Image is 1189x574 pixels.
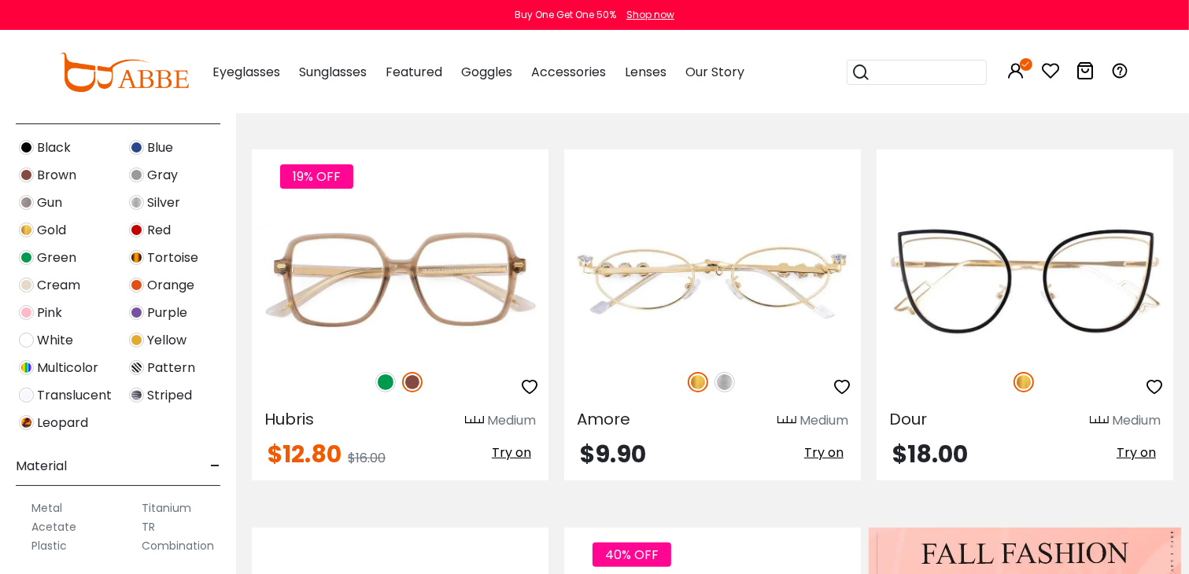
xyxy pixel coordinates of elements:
[1090,415,1109,427] img: size ruler
[37,166,76,185] span: Brown
[280,164,353,189] span: 19% OFF
[19,278,34,293] img: Cream
[688,372,708,392] img: Gold
[799,443,848,463] button: Try on
[19,388,34,403] img: Translucent
[37,331,73,350] span: White
[147,386,192,405] span: Striped
[375,372,396,392] img: Green
[19,140,34,155] img: Black
[799,411,848,430] div: Medium
[877,206,1173,355] img: Gold Dour - Metal ,Adjust Nose Pads
[37,221,66,240] span: Gold
[892,437,968,471] span: $18.00
[252,206,548,355] img: Brown Hubris - Acetate ,Universal Bridge Fit
[129,360,144,375] img: Pattern
[129,140,144,155] img: Blue
[402,372,423,392] img: Brown
[147,138,173,157] span: Blue
[31,499,62,517] label: Metal
[37,304,62,322] span: Pink
[715,372,735,392] img: Silver
[461,63,512,81] span: Goggles
[19,167,34,182] img: Brown
[142,536,214,555] label: Combination
[625,63,667,81] span: Lenses
[147,248,198,267] span: Tortoise
[129,223,144,237] img: Red
[142,499,191,517] label: Titanium
[142,517,155,536] label: TR
[348,449,386,467] span: $16.00
[487,443,536,463] button: Try on
[60,53,189,92] img: abbeglasses.com
[580,437,646,471] span: $9.90
[16,447,67,485] span: Material
[19,223,34,237] img: Gold
[19,333,34,348] img: White
[465,415,484,427] img: size ruler
[386,63,442,81] span: Featured
[1112,411,1161,430] div: Medium
[37,359,98,377] span: Multicolor
[1117,443,1156,462] span: Try on
[619,8,674,21] a: Shop now
[492,443,531,462] span: Try on
[129,305,144,320] img: Purple
[31,536,67,555] label: Plastic
[37,276,80,295] span: Cream
[577,408,630,430] span: Amore
[804,443,844,462] span: Try on
[1014,372,1034,392] img: Gold
[19,305,34,320] img: Pink
[19,250,34,265] img: Green
[212,63,280,81] span: Eyeglasses
[264,408,314,430] span: Hubris
[147,276,194,295] span: Orange
[889,408,927,430] span: Dour
[147,359,195,377] span: Pattern
[129,333,144,348] img: Yellow
[1112,443,1161,463] button: Try on
[129,278,144,293] img: Orange
[564,206,861,355] img: Gold Amore - Metal ,Adjust Nose Pads
[147,193,180,212] span: Silver
[19,415,34,430] img: Leopard
[31,517,76,536] label: Acetate
[37,193,62,212] span: Gun
[129,388,144,403] img: Striped
[129,250,144,265] img: Tortoise
[531,63,606,81] span: Accessories
[593,543,671,567] span: 40% OFF
[626,8,674,22] div: Shop now
[37,248,76,267] span: Green
[19,195,34,210] img: Gun
[147,331,186,350] span: Yellow
[147,166,178,185] span: Gray
[129,195,144,210] img: Silver
[299,63,367,81] span: Sunglasses
[37,414,88,432] span: Leopard
[777,415,796,427] img: size ruler
[19,360,34,375] img: Multicolor
[37,138,71,157] span: Black
[129,167,144,182] img: Gray
[515,8,616,22] div: Buy One Get One 50%
[685,63,744,81] span: Our Story
[147,221,171,240] span: Red
[268,437,342,471] span: $12.80
[487,411,536,430] div: Medium
[210,447,220,485] span: -
[147,304,187,322] span: Purple
[37,386,112,405] span: Translucent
